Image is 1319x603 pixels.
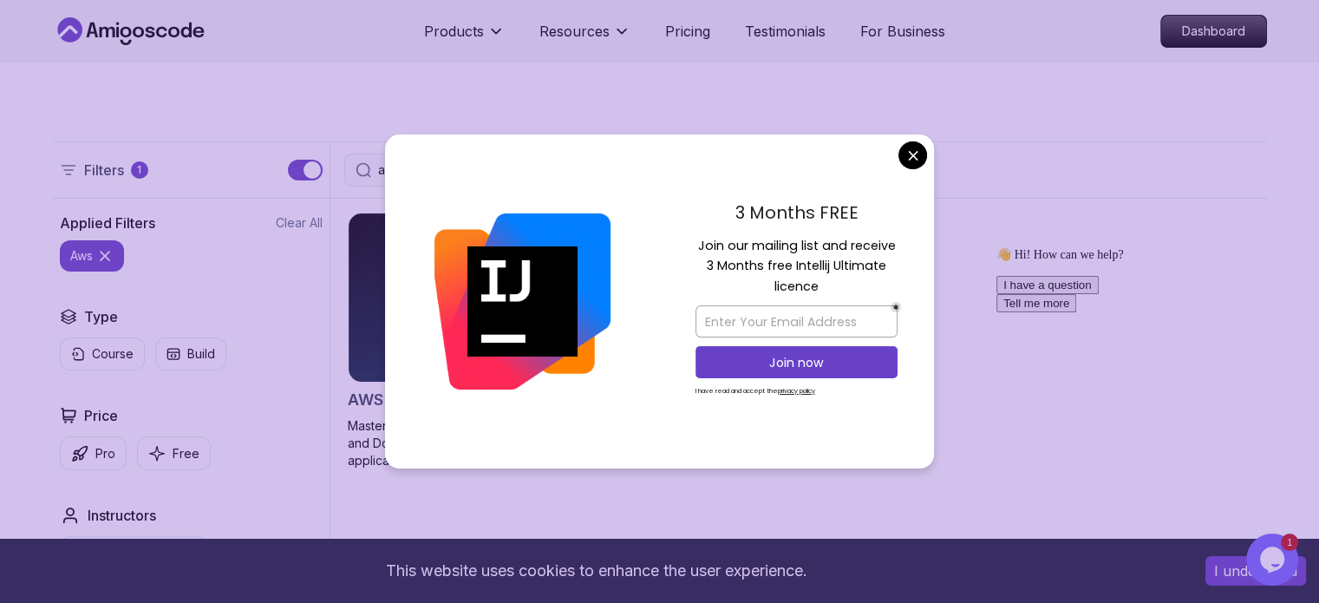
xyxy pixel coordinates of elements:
button: Clear All [276,214,323,232]
a: AWS for Developers card2.73hJUST RELEASEDAWS for DevelopersProMaster AWS services like EC2, RDS, ... [348,213,650,469]
input: Search Java, React, Spring boot ... [378,161,749,179]
button: Resources [539,21,630,56]
a: Testimonials [745,21,826,42]
a: For Business [860,21,945,42]
button: Free [137,436,211,470]
div: This website uses cookies to enhance the user experience. [13,552,1179,590]
a: Dashboard [1160,15,1267,48]
iframe: chat widget [989,240,1302,525]
p: Build [187,345,215,363]
p: Master AWS services like EC2, RDS, VPC, Route 53, and Docker to deploy and manage scalable cloud ... [348,417,650,469]
h2: Type [84,306,118,327]
h2: AWS for Developers [348,388,502,412]
h2: Instructors [88,505,156,526]
h2: Price [84,405,118,426]
a: Pricing [665,21,710,42]
button: Products [424,21,505,56]
p: aws [70,247,93,265]
button: aws [60,240,124,272]
p: Dashboard [1161,16,1266,47]
p: Free [173,445,199,462]
button: Tell me more [7,54,87,72]
button: Build [155,338,226,370]
p: Course [92,345,134,363]
p: Resources [539,21,610,42]
h2: Applied Filters [60,213,155,233]
p: Products [424,21,484,42]
p: 1 [137,163,141,177]
p: Filters [84,160,124,180]
iframe: chat widget [1246,534,1302,586]
button: I have a question [7,36,109,54]
img: AWS for Developers card [349,213,649,382]
button: Pro [60,436,127,470]
button: Accept cookies [1205,556,1306,586]
span: 👋 Hi! How can we help? [7,8,134,21]
button: instructor img[PERSON_NAME] [60,536,209,574]
button: Course [60,338,145,370]
p: Pro [95,445,115,462]
div: 👋 Hi! How can we help?I have a questionTell me more [7,7,319,72]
